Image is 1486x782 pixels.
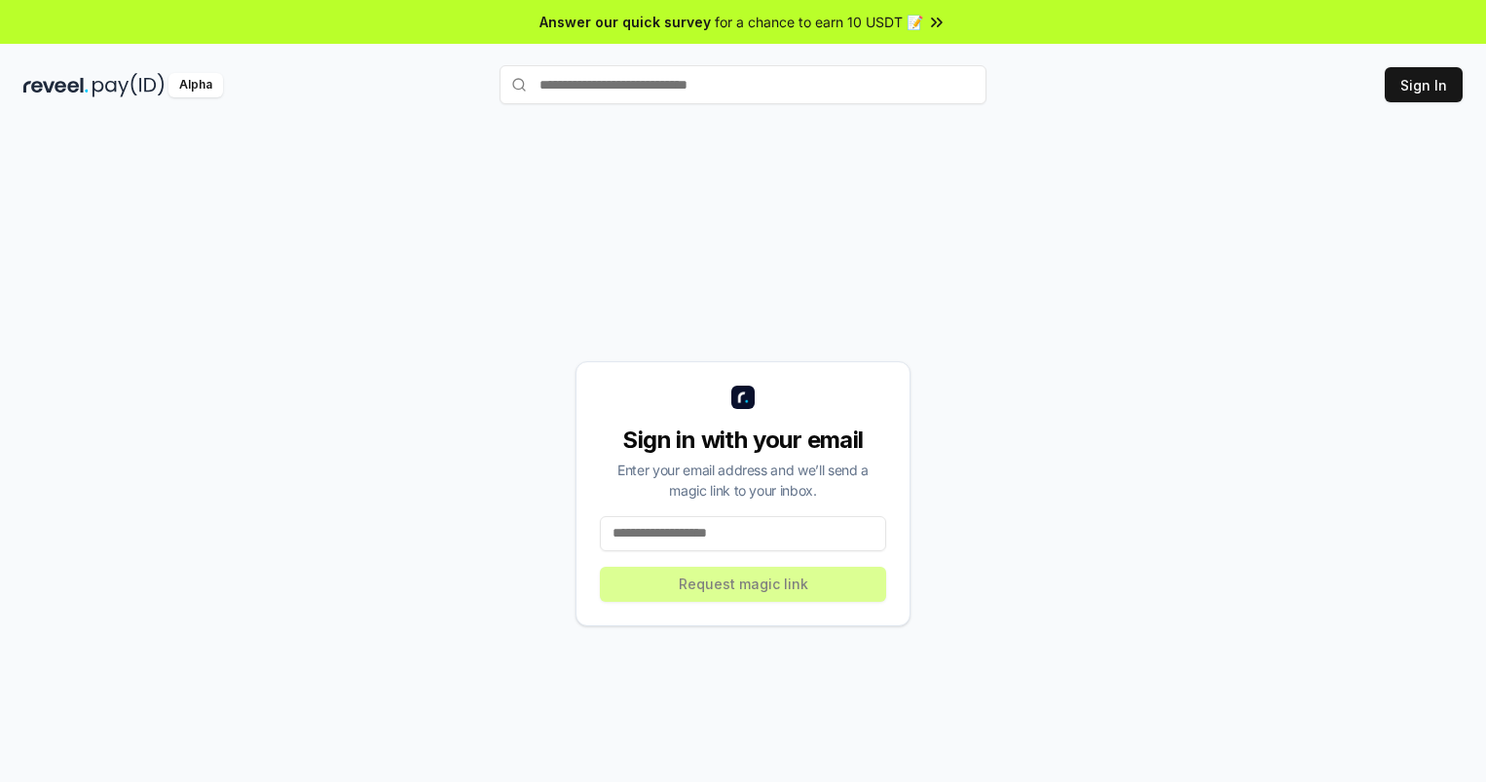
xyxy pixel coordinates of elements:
img: logo_small [731,386,755,409]
div: Enter your email address and we’ll send a magic link to your inbox. [600,460,886,501]
button: Sign In [1385,67,1463,102]
div: Sign in with your email [600,425,886,456]
div: Alpha [168,73,223,97]
span: for a chance to earn 10 USDT 📝 [715,12,923,32]
img: pay_id [93,73,165,97]
img: reveel_dark [23,73,89,97]
span: Answer our quick survey [539,12,711,32]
